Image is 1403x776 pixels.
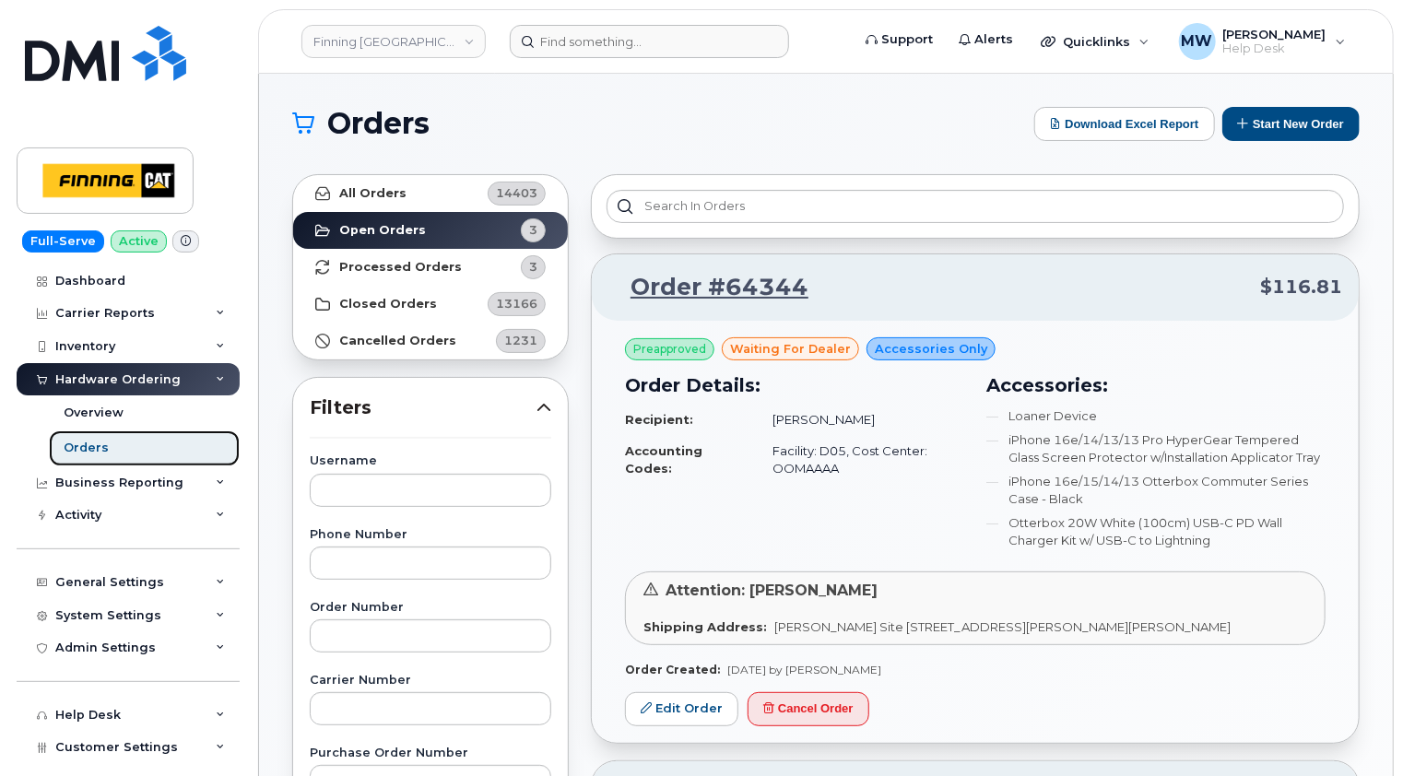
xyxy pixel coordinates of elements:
li: iPhone 16e/14/13/13 Pro HyperGear Tempered Glass Screen Protector w/Installation Applicator Tray [986,431,1326,465]
strong: Closed Orders [339,297,437,312]
span: Filters [310,394,536,421]
strong: Processed Orders [339,260,462,275]
span: 3 [529,221,537,239]
span: 1231 [504,332,537,349]
li: Loaner Device [986,407,1326,425]
strong: All Orders [339,186,407,201]
td: Facility: D05, Cost Center: OOMAAAA [756,435,964,484]
span: 3 [529,258,537,276]
a: Order #64344 [608,271,808,304]
h3: Accessories: [986,371,1326,399]
a: Processed Orders3 [293,249,568,286]
strong: Shipping Address: [643,619,767,634]
a: Cancelled Orders1231 [293,323,568,359]
li: Otterbox 20W White (100cm) USB-C PD Wall Charger Kit w/ USB-C to Lightning [986,514,1326,548]
strong: Cancelled Orders [339,334,456,348]
span: Orders [327,110,430,137]
h3: Order Details: [625,371,964,399]
strong: Open Orders [339,223,426,238]
a: Closed Orders13166 [293,286,568,323]
button: Start New Order [1222,107,1360,141]
label: Username [310,455,551,467]
button: Download Excel Report [1034,107,1215,141]
strong: Order Created: [625,663,720,676]
label: Phone Number [310,529,551,541]
strong: Recipient: [625,412,693,427]
span: 14403 [496,184,537,202]
span: $116.81 [1260,274,1342,300]
button: Cancel Order [748,692,869,726]
a: Open Orders3 [293,212,568,249]
li: iPhone 16e/15/14/13 Otterbox Commuter Series Case - Black [986,473,1326,507]
label: Carrier Number [310,675,551,687]
span: Attention: [PERSON_NAME] [666,582,878,599]
span: Accessories Only [875,340,987,358]
span: waiting for dealer [730,340,851,358]
label: Purchase Order Number [310,747,551,759]
input: Search in orders [607,190,1344,223]
td: [PERSON_NAME] [756,404,964,436]
span: [DATE] by [PERSON_NAME] [727,663,881,676]
a: All Orders14403 [293,175,568,212]
span: [PERSON_NAME] Site [STREET_ADDRESS][PERSON_NAME][PERSON_NAME] [774,619,1231,634]
span: Preapproved [633,341,706,358]
span: 13166 [496,295,537,312]
strong: Accounting Codes: [625,443,702,476]
a: Edit Order [625,692,738,726]
label: Order Number [310,602,551,614]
